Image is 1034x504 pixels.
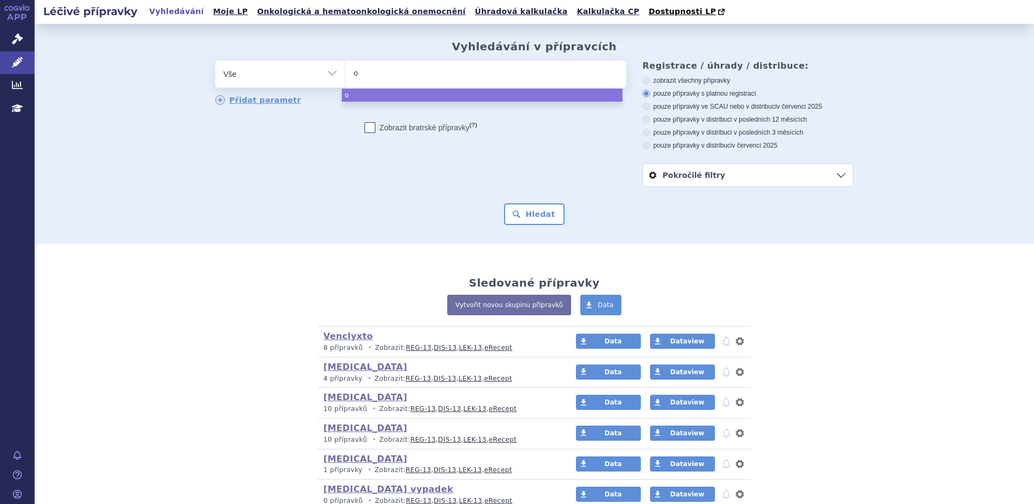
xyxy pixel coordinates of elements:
h2: Sledované přípravky [469,276,600,289]
a: Dataview [650,334,715,349]
a: Dostupnosti LP [645,4,730,19]
span: Data [605,429,622,437]
a: DIS-13 [438,405,461,413]
span: Dataview [670,429,704,437]
span: Data [605,460,622,468]
a: Přidat parametr [215,95,301,105]
a: Data [576,334,641,349]
a: [MEDICAL_DATA] [323,392,407,402]
button: nastavení [734,457,745,470]
a: LEK-13 [463,436,487,443]
span: 8 přípravků [323,344,363,352]
a: DIS-13 [433,466,456,474]
span: Data [605,368,622,376]
span: Data [605,490,622,498]
button: notifikace [721,366,732,379]
button: notifikace [721,488,732,501]
label: pouze přípravky ve SCAU nebo v distribuci [642,102,853,111]
span: Dataview [670,368,704,376]
a: Vyhledávání [146,4,207,19]
label: pouze přípravky s platnou registrací [642,89,853,98]
span: Dataview [670,460,704,468]
h2: Léčivé přípravky [35,4,146,19]
a: [MEDICAL_DATA] vypadek [323,484,453,494]
a: LEK-13 [459,466,482,474]
a: [MEDICAL_DATA] [323,362,407,372]
a: [MEDICAL_DATA] [323,454,407,464]
span: Dataview [670,490,704,498]
a: Pokročilé filtry [643,164,853,187]
button: nastavení [734,335,745,348]
a: REG-13 [410,436,436,443]
i: • [365,343,375,353]
button: Hledat [504,203,565,225]
span: v červenci 2025 [777,103,822,110]
button: nastavení [734,366,745,379]
p: Zobrazit: , , , [323,404,555,414]
span: Dataview [670,337,704,345]
a: Data [580,295,621,315]
li: o [342,89,622,102]
a: REG-13 [406,344,432,352]
label: pouze přípravky v distribuci v posledních 12 měsících [642,115,853,124]
span: 1 přípravky [323,466,362,474]
button: nastavení [734,427,745,440]
a: Dataview [650,456,715,472]
span: Dataview [670,399,704,406]
a: [MEDICAL_DATA] [323,423,407,433]
button: nastavení [734,488,745,501]
label: pouze přípravky v distribuci v posledních 3 měsících [642,128,853,137]
a: Data [576,426,641,441]
a: LEK-13 [459,344,482,352]
i: • [365,374,375,383]
a: Vytvořit novou skupinu přípravků [447,295,571,315]
p: Zobrazit: , , , [323,466,555,475]
i: • [369,404,379,414]
a: Onkologická a hematoonkologická onemocnění [254,4,469,19]
a: eRecept [484,466,512,474]
a: REG-13 [410,405,436,413]
a: DIS-13 [434,344,456,352]
a: LEK-13 [463,405,487,413]
a: Data [576,456,641,472]
span: v červenci 2025 [732,142,777,149]
button: notifikace [721,427,732,440]
span: Dostupnosti LP [648,7,716,16]
span: Data [598,301,613,309]
a: Moje LP [210,4,251,19]
span: 4 přípravky [323,375,362,382]
a: REG-13 [406,466,431,474]
span: 10 přípravků [323,436,367,443]
button: notifikace [721,335,732,348]
span: 10 přípravků [323,405,367,413]
a: eRecept [489,436,517,443]
span: Data [605,399,622,406]
a: Dataview [650,487,715,502]
i: • [369,435,379,445]
span: Data [605,337,622,345]
a: DIS-13 [433,375,456,382]
i: • [365,466,375,475]
button: notifikace [721,396,732,409]
a: Data [576,395,641,410]
label: zobrazit všechny přípravky [642,76,853,85]
button: notifikace [721,457,732,470]
p: Zobrazit: , , , [323,343,555,353]
a: Data [576,364,641,380]
a: eRecept [485,344,513,352]
a: LEK-13 [459,375,482,382]
a: Kalkulačka CP [574,4,643,19]
a: REG-13 [406,375,431,382]
a: Dataview [650,426,715,441]
h3: Registrace / úhrady / distribuce: [642,61,853,71]
a: Dataview [650,364,715,380]
label: pouze přípravky v distribuci [642,141,853,150]
a: DIS-13 [438,436,461,443]
a: eRecept [484,375,512,382]
abbr: (?) [469,122,477,129]
p: Zobrazit: , , , [323,435,555,445]
a: Dataview [650,395,715,410]
label: Zobrazit bratrské přípravky [364,122,478,133]
h2: Vyhledávání v přípravcích [452,40,617,53]
a: Data [576,487,641,502]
